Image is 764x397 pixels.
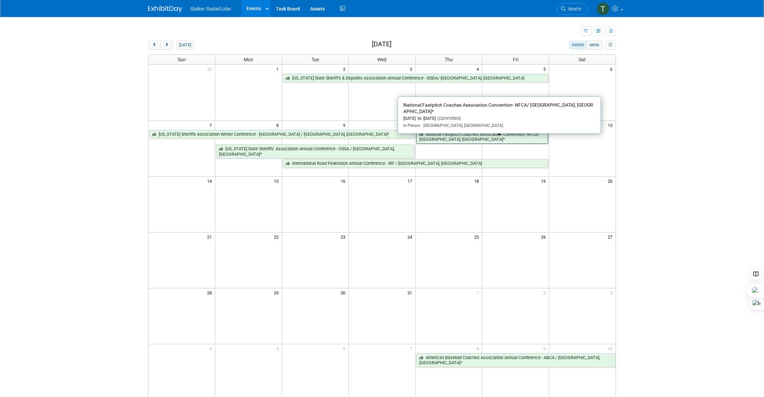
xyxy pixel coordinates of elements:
span: 8 [476,344,482,353]
span: 5 [543,65,549,73]
i: Personalize Calendar [608,43,613,47]
span: 5 [276,344,282,353]
span: 7 [409,344,415,353]
span: 4 [476,65,482,73]
h2: [DATE] [372,41,391,48]
span: 27 [607,233,616,241]
span: 30 [340,288,348,297]
span: 1 [476,288,482,297]
span: 10 [607,344,616,353]
span: 23 [340,233,348,241]
img: tadas eikinas [597,2,609,15]
span: 3 [609,288,616,297]
span: 30 [206,65,215,73]
span: 4 [209,344,215,353]
span: (Committed) [436,116,461,121]
div: [DATE] to [DATE] [403,116,595,122]
span: 6 [342,344,348,353]
span: 3 [409,65,415,73]
span: In-Person [403,123,421,128]
span: 19 [540,177,549,185]
button: next [160,41,173,49]
span: 2 [342,65,348,73]
span: Sat [579,57,586,62]
span: [GEOGRAPHIC_DATA], [GEOGRAPHIC_DATA] [421,123,503,128]
span: 29 [273,288,282,297]
span: Wed [377,57,386,62]
span: 14 [206,177,215,185]
span: 9 [543,344,549,353]
span: 8 [276,121,282,129]
span: National Fastpitch Coaches Association Convention- NFCA/ [GEOGRAPHIC_DATA], [GEOGRAPHIC_DATA]* [403,102,593,114]
a: National Fastpitch Coaches Association Convention- NFCA/ [GEOGRAPHIC_DATA], [GEOGRAPHIC_DATA]* [416,130,548,144]
span: 1 [276,65,282,73]
span: 2 [543,288,549,297]
span: 31 [407,288,415,297]
span: 16 [340,177,348,185]
span: 22 [273,233,282,241]
span: 26 [540,233,549,241]
a: Search [557,3,588,15]
button: prev [148,41,161,49]
span: 15 [273,177,282,185]
img: ExhibitDay [148,6,182,13]
span: 9 [342,121,348,129]
span: 7 [209,121,215,129]
span: Thu [445,57,453,62]
span: Tue [311,57,319,62]
a: American Baseball Coaches Association Annual Conference - ABCA / [GEOGRAPHIC_DATA], [GEOGRAPHIC_D... [416,353,616,367]
a: [US_STATE] State Sheriff’s & Deputies Association Annual Conference - ISSDA/ [GEOGRAPHIC_DATA], [... [283,74,548,83]
span: 18 [474,177,482,185]
span: 25 [474,233,482,241]
span: Stalker Radar/Lidar [190,6,231,12]
span: 6 [609,65,616,73]
a: [US_STATE] Sheriffs Association Winter Conference - [GEOGRAPHIC_DATA] / [GEOGRAPHIC_DATA], [GEOGR... [149,130,415,139]
button: myCustomButton [606,41,616,49]
button: month [569,41,587,49]
span: 24 [407,233,415,241]
span: Search [566,6,581,12]
button: week [587,41,602,49]
span: 20 [607,177,616,185]
a: [US_STATE] State Sheriffs’ Association Annual Conference - OSSA / [GEOGRAPHIC_DATA], [GEOGRAPHIC_... [216,145,415,158]
button: [DATE] [176,41,194,49]
span: 17 [407,177,415,185]
a: International Road Federation Annual Conference - IRF / [GEOGRAPHIC_DATA], [GEOGRAPHIC_DATA] [283,159,548,168]
span: Sun [178,57,186,62]
span: 13 [607,121,616,129]
span: 28 [206,288,215,297]
span: Fri [513,57,518,62]
span: Mon [244,57,253,62]
span: 21 [206,233,215,241]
